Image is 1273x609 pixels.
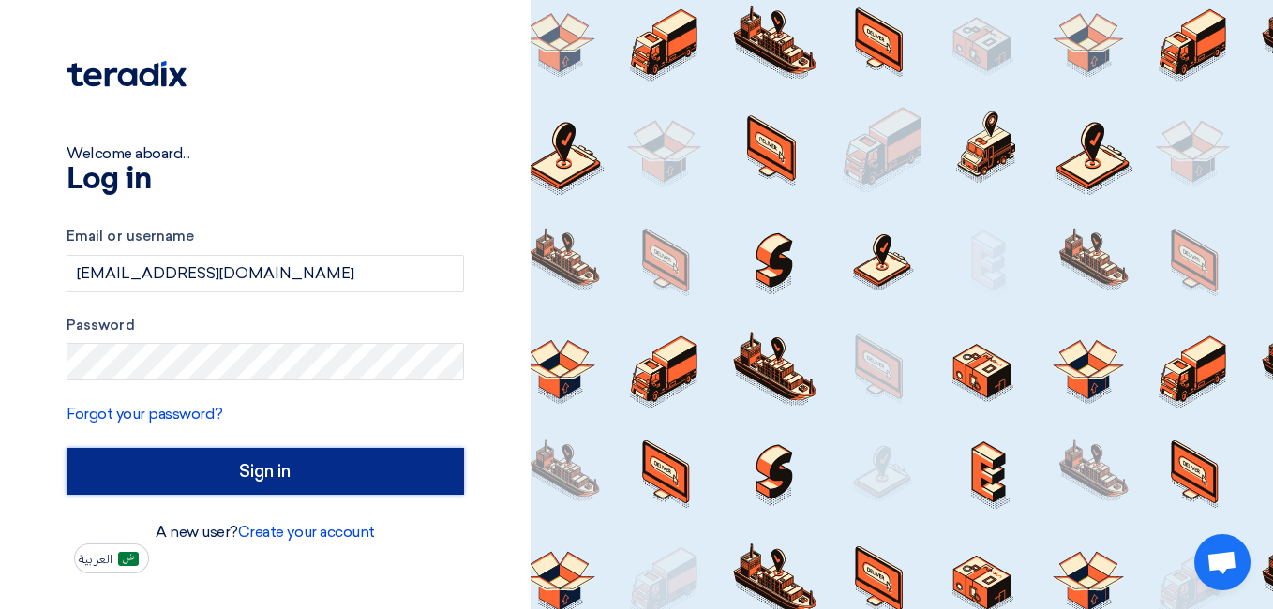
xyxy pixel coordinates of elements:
[238,523,375,541] a: Create your account
[67,165,464,195] h1: Log in
[67,61,187,87] img: Teradix logo
[156,523,375,541] font: A new user?
[67,255,464,292] input: Enter your business email or username
[67,405,223,423] a: Forgot your password?
[67,142,464,165] div: Welcome aboard...
[67,226,464,247] label: Email or username
[67,315,464,336] label: Password
[118,552,139,566] img: ar-AR.png
[74,543,149,573] button: العربية
[1194,534,1251,590] a: Open chat
[79,553,112,566] span: العربية
[67,448,464,495] input: Sign in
